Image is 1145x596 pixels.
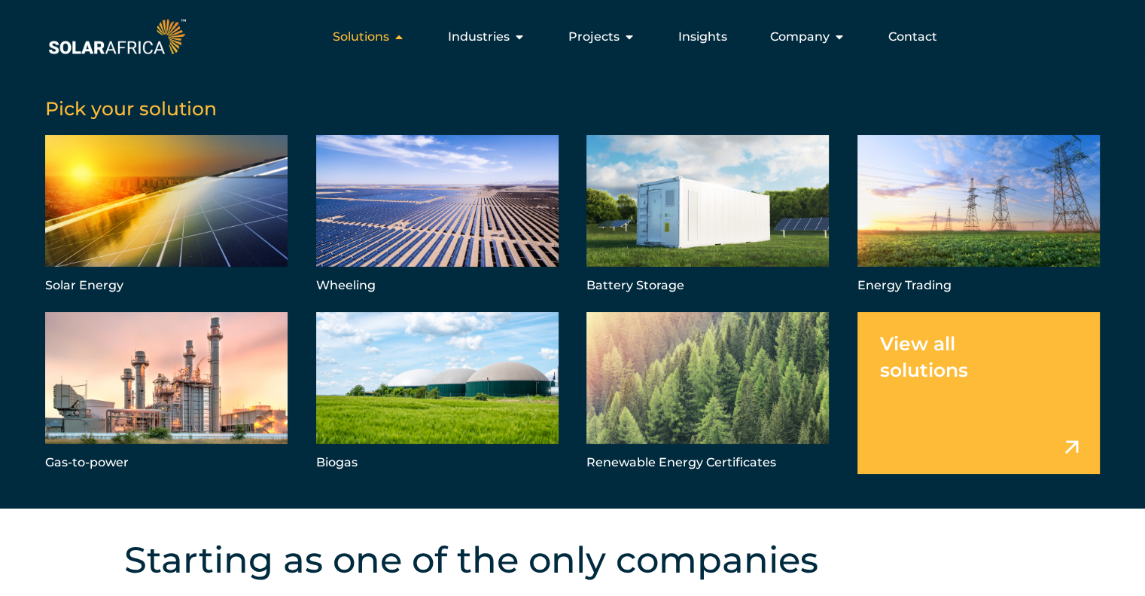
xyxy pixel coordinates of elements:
[189,22,949,52] nav: Menu
[888,28,937,46] a: Contact
[857,312,1100,474] a: View all solutions
[568,28,620,46] span: Projects
[45,97,1100,120] h5: Pick your solution
[770,28,830,46] span: Company
[678,28,727,46] a: Insights
[45,135,288,297] a: Solar Energy
[333,28,389,46] span: Solutions
[448,28,510,46] span: Industries
[189,22,949,52] div: Menu Toggle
